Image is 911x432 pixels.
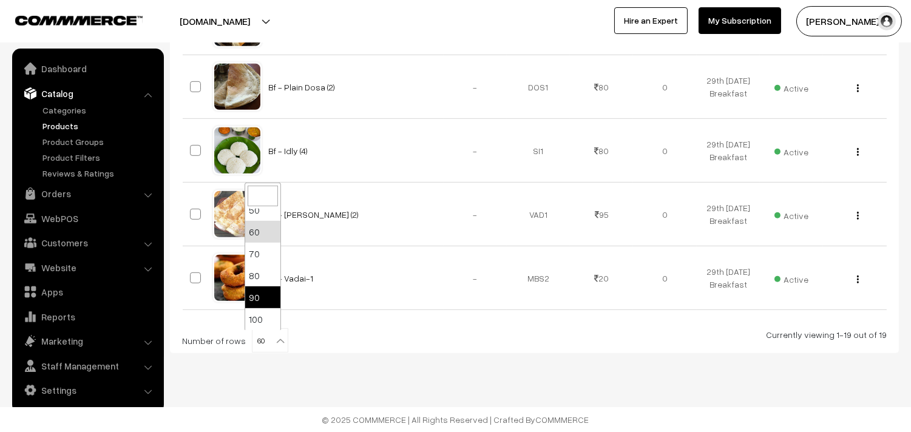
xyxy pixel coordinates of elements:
[182,334,246,347] span: Number of rows
[269,209,359,220] a: Bf - [PERSON_NAME] (2)
[269,82,336,92] a: Bf - Plain Dosa (2)
[15,183,160,204] a: Orders
[878,12,896,30] img: user
[570,183,633,246] td: 95
[699,7,781,34] a: My Subscription
[536,414,589,425] a: COMMMERCE
[444,55,507,119] td: -
[507,246,570,310] td: MBS2
[614,7,688,34] a: Hire an Expert
[633,183,696,246] td: 0
[697,246,760,310] td: 29th [DATE] Breakfast
[633,246,696,310] td: 0
[697,55,760,119] td: 29th [DATE] Breakfast
[15,83,160,104] a: Catalog
[857,84,859,92] img: Menu
[245,221,280,243] li: 60
[15,232,160,254] a: Customers
[245,286,280,308] li: 90
[39,120,160,132] a: Products
[15,330,160,352] a: Marketing
[857,275,859,283] img: Menu
[857,148,859,156] img: Menu
[774,270,808,286] span: Active
[774,206,808,222] span: Active
[252,328,288,353] span: 60
[39,167,160,180] a: Reviews & Ratings
[507,119,570,183] td: SI1
[507,55,570,119] td: DOS1
[39,104,160,116] a: Categories
[15,58,160,79] a: Dashboard
[857,212,859,220] img: Menu
[774,143,808,158] span: Active
[252,329,288,353] span: 60
[633,55,696,119] td: 0
[570,246,633,310] td: 20
[15,281,160,303] a: Apps
[15,208,160,229] a: WebPOS
[697,119,760,183] td: 29th [DATE] Breakfast
[39,151,160,164] a: Product Filters
[245,243,280,265] li: 70
[182,328,887,341] div: Currently viewing 1-19 out of 19
[39,135,160,148] a: Product Groups
[15,16,143,25] img: COMMMERCE
[15,306,160,328] a: Reports
[570,119,633,183] td: 80
[774,79,808,95] span: Active
[245,308,280,330] li: 100
[15,379,160,401] a: Settings
[15,12,121,27] a: COMMMERCE
[137,6,293,36] button: [DOMAIN_NAME]
[15,257,160,278] a: Website
[570,55,633,119] td: 80
[245,199,280,221] li: 50
[15,355,160,377] a: Staff Management
[444,119,507,183] td: -
[245,265,280,286] li: 80
[269,273,314,283] a: Bf - Vadai-1
[633,119,696,183] td: 0
[269,146,308,156] a: Bf - Idly (4)
[444,183,507,246] td: -
[796,6,902,36] button: [PERSON_NAME] s…
[697,183,760,246] td: 29th [DATE] Breakfast
[507,183,570,246] td: VAD1
[444,246,507,310] td: -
